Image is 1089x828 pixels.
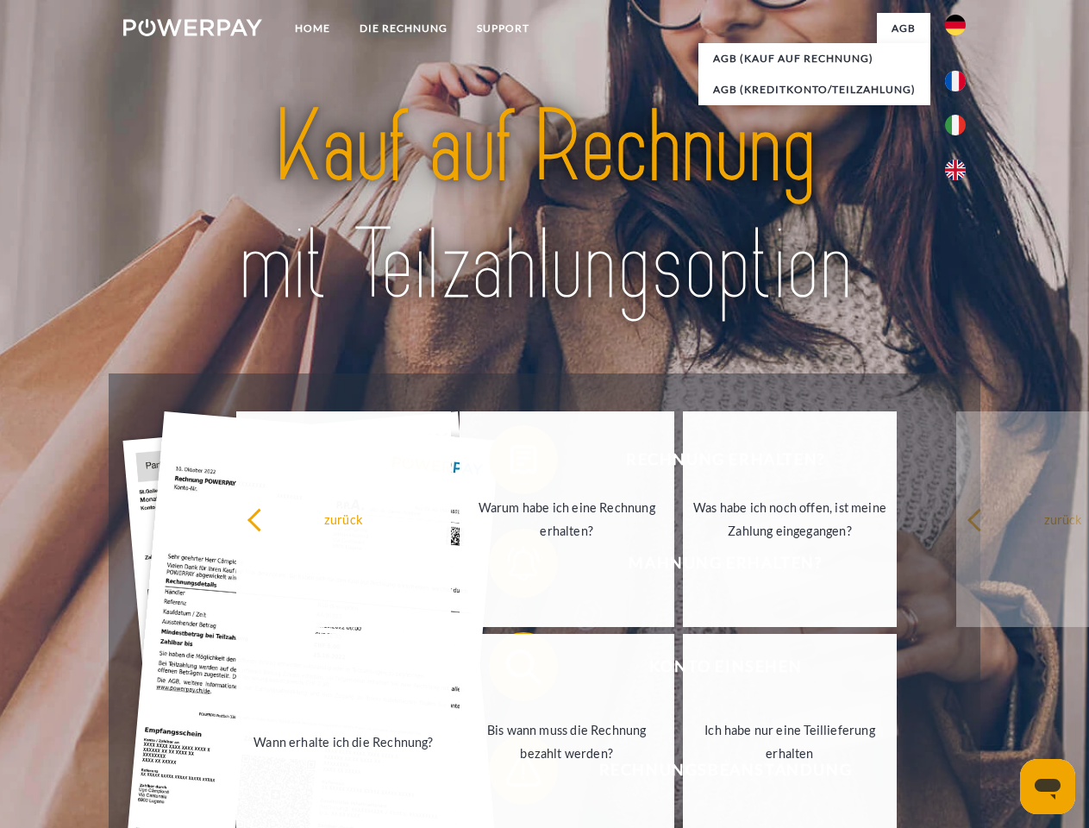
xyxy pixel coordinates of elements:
img: de [945,15,966,35]
img: en [945,160,966,180]
img: fr [945,71,966,91]
a: DIE RECHNUNG [345,13,462,44]
div: Wann erhalte ich die Rechnung? [247,730,441,753]
a: AGB (Kreditkonto/Teilzahlung) [698,74,930,105]
div: Ich habe nur eine Teillieferung erhalten [693,718,887,765]
a: SUPPORT [462,13,544,44]
img: it [945,115,966,135]
div: Warum habe ich eine Rechnung erhalten? [470,496,664,543]
a: agb [877,13,930,44]
div: Was habe ich noch offen, ist meine Zahlung eingegangen? [693,496,887,543]
a: AGB (Kauf auf Rechnung) [698,43,930,74]
a: Home [280,13,345,44]
a: Was habe ich noch offen, ist meine Zahlung eingegangen? [683,411,898,627]
img: title-powerpay_de.svg [165,83,924,330]
img: logo-powerpay-white.svg [123,19,262,36]
div: zurück [247,507,441,530]
iframe: Schaltfläche zum Öffnen des Messaging-Fensters [1020,759,1075,814]
div: Bis wann muss die Rechnung bezahlt werden? [470,718,664,765]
